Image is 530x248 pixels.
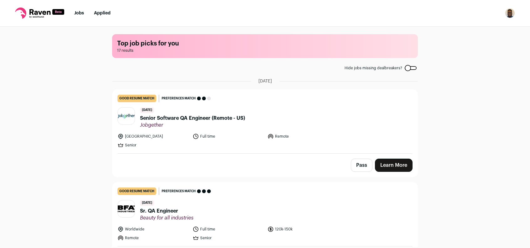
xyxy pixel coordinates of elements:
[193,235,264,241] li: Senior
[112,90,418,153] a: good resume match Preferences match [DATE] Senior Software QA Engineer (Remote - US) Jobgether [G...
[140,207,194,215] span: Sr. QA Engineer
[117,226,189,232] li: Worldwide
[140,122,245,128] span: Jobgether
[74,11,84,15] a: Jobs
[140,215,194,221] span: Beauty for all industries
[118,114,135,118] img: 2f0507b7b970e2aa8dbb0a678288a59332fe383c5938d70ab71b04b158010895.jpg
[268,226,339,232] li: 120k-150k
[162,188,196,194] span: Preferences match
[117,142,189,148] li: Senior
[162,95,196,102] span: Preferences match
[258,78,272,84] span: [DATE]
[345,66,402,71] span: Hide jobs missing dealbreakers?
[140,200,154,206] span: [DATE]
[117,95,156,102] div: good resume match
[140,114,245,122] span: Senior Software QA Engineer (Remote - US)
[117,133,189,140] li: [GEOGRAPHIC_DATA]
[193,226,264,232] li: Full time
[140,107,154,113] span: [DATE]
[117,39,413,48] h1: Top job picks for you
[351,159,372,172] button: Pass
[505,8,515,18] img: 9085589-medium_jpg
[94,11,111,15] a: Applied
[268,133,339,140] li: Remote
[375,159,413,172] a: Learn More
[117,187,156,195] div: good resume match
[193,133,264,140] li: Full time
[112,182,418,246] a: good resume match Preferences match [DATE] Sr. QA Engineer Beauty for all industries Worldwide Fu...
[118,204,135,213] img: fb9aa67e93ce4c0ae98451df65be8e6802dcd8876389216db93f1e7576825477.jpg
[117,235,189,241] li: Remote
[505,8,515,18] button: Open dropdown
[117,48,413,53] span: 17 results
